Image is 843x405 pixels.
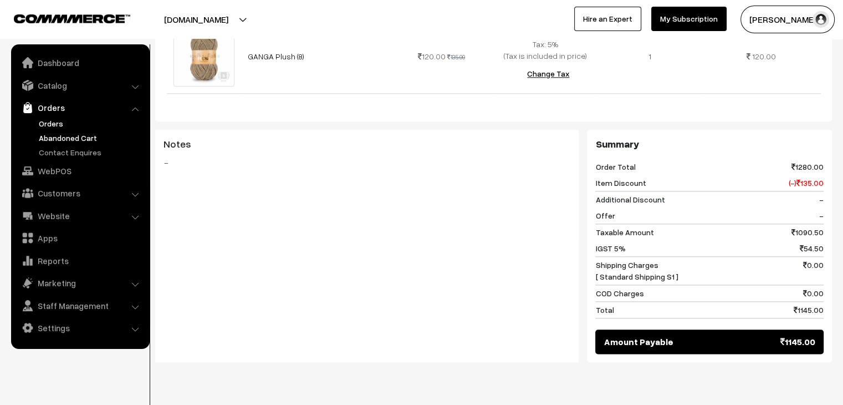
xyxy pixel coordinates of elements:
[651,7,727,31] a: My Subscription
[173,26,234,87] img: 8.jpg
[740,6,835,33] button: [PERSON_NAME]…
[595,161,635,173] span: Order Total
[819,210,824,221] span: -
[504,28,587,60] span: HSN: 55111000 Tax: 5% (Tax is included in price)
[14,183,146,203] a: Customers
[14,318,146,338] a: Settings
[803,259,824,282] span: 0.00
[574,7,641,31] a: Hire an Expert
[819,194,824,205] span: -
[604,335,673,348] span: Amount Payable
[36,132,146,144] a: Abandoned Cart
[36,118,146,129] a: Orders
[18,29,27,38] img: website_grey.svg
[36,146,146,158] a: Contact Enquires
[122,65,187,73] div: Keywords by Traffic
[794,304,824,316] span: 1145.00
[752,52,776,61] span: 120.00
[447,53,465,60] strike: 135.00
[14,273,146,293] a: Marketing
[164,138,570,150] h3: Notes
[648,52,651,61] span: 1
[14,228,146,248] a: Apps
[595,138,824,150] h3: Summary
[14,14,130,23] img: COMMMERCE
[110,64,119,73] img: tab_keywords_by_traffic_grey.svg
[595,304,614,316] span: Total
[14,206,146,226] a: Website
[800,242,824,254] span: 54.50
[248,52,304,61] a: GANGA Plush (8)
[30,64,39,73] img: tab_domain_overview_orange.svg
[595,259,678,282] span: Shipping Charges [ Standard Shipping S1 ]
[29,29,122,38] div: Domain: [DOMAIN_NAME]
[18,18,27,27] img: logo_orange.svg
[14,53,146,73] a: Dashboard
[31,18,54,27] div: v 4.0.25
[789,177,824,189] span: (-) 135.00
[595,210,615,221] span: Offer
[780,335,815,348] span: 1145.00
[14,98,146,118] a: Orders
[813,11,829,28] img: user
[164,156,570,169] blockquote: -
[418,52,446,61] span: 120.00
[595,287,643,299] span: COD Charges
[595,177,646,189] span: Item Discount
[125,6,267,33] button: [DOMAIN_NAME]
[791,161,824,173] span: 1280.00
[791,226,824,238] span: 1090.50
[14,296,146,316] a: Staff Management
[14,161,146,181] a: WebPOS
[595,242,625,254] span: IGST 5%
[595,226,653,238] span: Taxable Amount
[14,75,146,95] a: Catalog
[14,251,146,271] a: Reports
[14,11,111,24] a: COMMMERCE
[595,194,665,205] span: Additional Discount
[518,62,578,86] button: Change Tax
[42,65,99,73] div: Domain Overview
[803,287,824,299] span: 0.00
